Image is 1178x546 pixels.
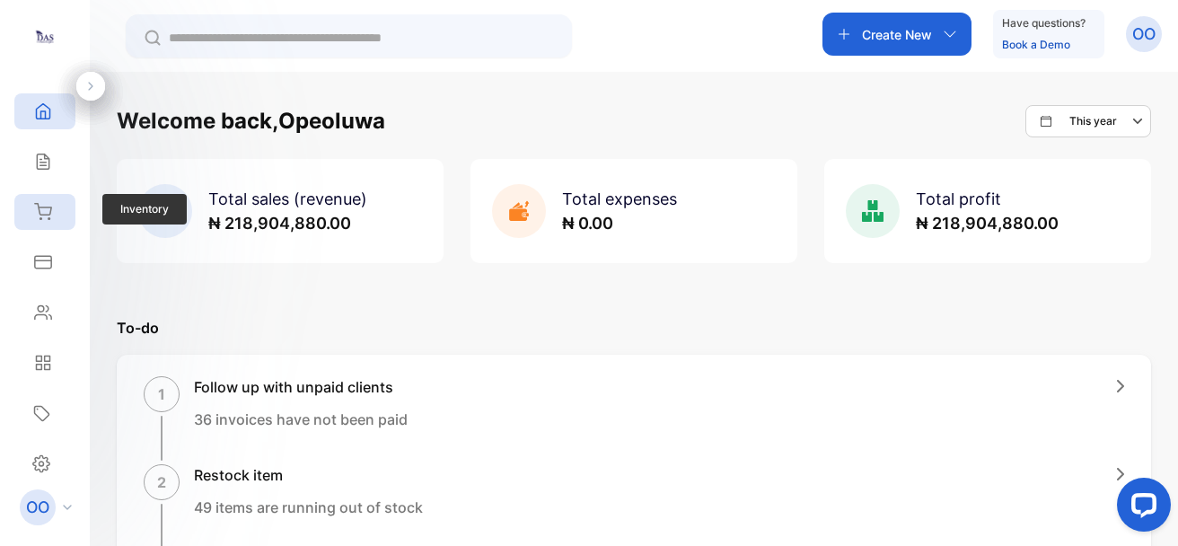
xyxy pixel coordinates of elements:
iframe: LiveChat chat widget [1103,471,1178,546]
p: OO [26,496,49,519]
span: ₦ 218,904,880.00 [208,214,351,233]
p: 2 [157,471,166,493]
p: To-do [117,317,1151,339]
p: Have questions? [1002,14,1086,32]
p: Create New [862,25,932,44]
button: This year [1025,105,1151,137]
img: logo [31,23,58,50]
button: OO [1126,13,1162,56]
span: Total profit [916,189,1001,208]
span: Inventory [102,194,187,225]
span: ₦ 0.00 [562,214,613,233]
p: 36 invoices have not been paid [194,409,408,430]
p: OO [1132,22,1156,46]
h1: Welcome back, Opeoluwa [117,105,385,137]
span: Total expenses [562,189,677,208]
p: This year [1069,113,1117,129]
h1: Follow up with unpaid clients [194,376,408,398]
span: Total sales (revenue) [208,189,367,208]
h1: Restock item [194,464,423,486]
p: 49 items are running out of stock [194,497,423,518]
span: ₦ 218,904,880.00 [916,214,1059,233]
a: Book a Demo [1002,38,1070,51]
button: Create New [822,13,971,56]
p: 1 [158,383,165,405]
